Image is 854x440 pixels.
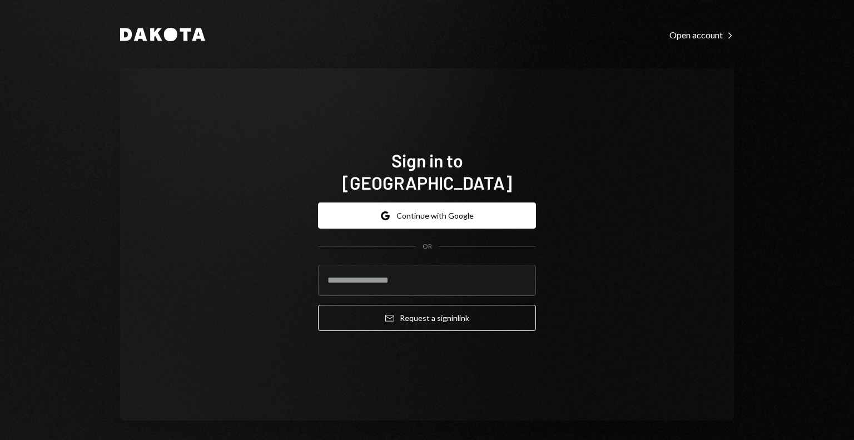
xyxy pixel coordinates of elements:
keeper-lock: Open Keeper Popup [514,274,527,287]
div: Open account [669,29,734,41]
button: Request a signinlink [318,305,536,331]
div: OR [423,242,432,251]
h1: Sign in to [GEOGRAPHIC_DATA] [318,149,536,194]
a: Open account [669,28,734,41]
button: Continue with Google [318,202,536,229]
